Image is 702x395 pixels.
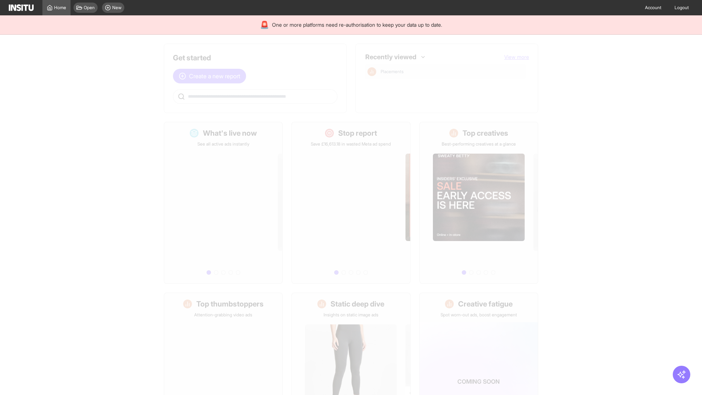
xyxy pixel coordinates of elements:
div: 🚨 [260,20,269,30]
img: Logo [9,4,34,11]
span: One or more platforms need re-authorisation to keep your data up to date. [272,21,442,29]
span: Open [84,5,95,11]
span: New [112,5,121,11]
span: Home [54,5,66,11]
